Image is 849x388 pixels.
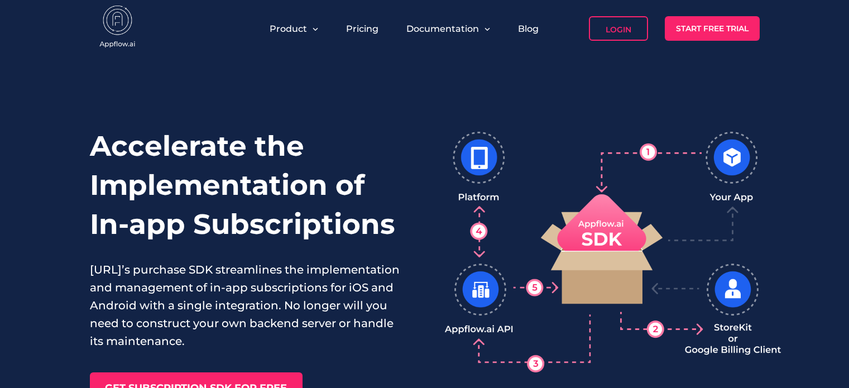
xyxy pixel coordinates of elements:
a: Pricing [346,23,378,34]
span: Product [270,23,307,34]
a: Blog [518,23,539,34]
button: Documentation [406,23,490,34]
a: Login [589,16,648,41]
span: Documentation [406,23,479,34]
h1: Accelerate the Implementation of In-app Subscriptions [90,127,409,244]
a: Start Free Trial [665,16,760,41]
p: [URL]’s purchase SDK streamlines the implementation and management of in-app subscriptions for iO... [90,261,409,350]
button: Product [270,23,318,34]
img: appflow.ai-logo [90,6,146,50]
img: workflow-of-appflow.ai-subscription-purchase-sdk [443,127,783,378]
